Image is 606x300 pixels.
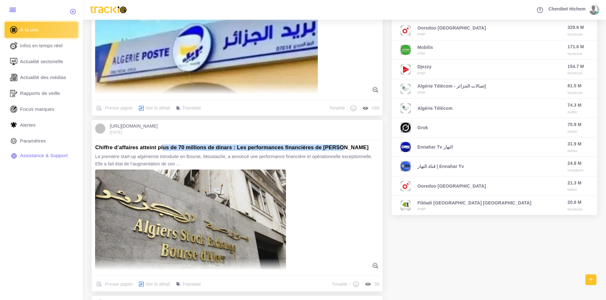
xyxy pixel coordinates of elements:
div: page [417,70,431,75]
a: Actualité des médias [5,70,78,85]
img: revue-sectorielle.svg [9,57,18,66]
div: Fibladi [GEOGRAPHIC_DATA] [GEOGRAPHIC_DATA] [417,200,531,206]
div: Mobilis [417,44,433,50]
div: page [417,50,433,56]
span: facebook [568,70,588,76]
small: [DATE] [110,130,122,135]
span: twitter [568,187,588,192]
span: Rapports de veille [20,90,60,97]
img: focus-marques.svg [9,104,18,114]
img: impressions [362,104,369,112]
a: Alertes [5,117,78,133]
span: Paramètres [20,137,46,144]
span: Actualité sectorielle [20,58,63,65]
a: Infos en temps réel [5,38,78,54]
img: neutre [350,104,357,112]
span: 31.9 M [568,141,588,147]
span: twitter [568,129,588,134]
span: Assistance & Support [20,152,68,159]
div: Ooredoo [GEOGRAPHIC_DATA] [417,183,486,189]
img: trackio.svg [87,3,129,16]
a: Actualité sectorielle [5,54,78,70]
span: instagram [568,168,588,173]
img: siteweb.svg [95,104,103,112]
img: Ooredoo Algérie [401,25,411,36]
img: Alerte.svg [9,120,18,130]
div: page [417,31,486,36]
img: parametre.svg [9,136,18,146]
span: Tonalité : [329,105,347,111]
img: قناة النهار | Ennahar Tv [401,161,411,171]
p: La première start-up algérienne introduite en Bourse, Moustachir, a annoncé une performance finan... [95,153,379,167]
img: Djezzy [401,64,411,75]
div: قناة النهار | Ennahar Tv [417,163,464,170]
img: revue-live.svg [9,41,18,50]
img: revue-editorielle.svg [9,73,18,82]
span: Tonalité : [332,281,350,287]
img: Chiffre d’affaires atteint plus de 70 millions de dinars : Les performances financières de Mousta... [95,170,286,290]
img: Agrandir [137,280,145,288]
span: 154.7 M [568,63,588,70]
img: zoom [372,262,379,270]
span: 20.6 M [568,199,588,205]
span: Chenibet Hichem [548,7,585,11]
span: 74.3 M [568,102,588,108]
span: 30 [374,281,379,287]
div: Ooredoo [GEOGRAPHIC_DATA] [417,25,486,31]
a: Focus marques [5,101,78,117]
span: Actualité des médias [20,74,66,81]
span: 81.5 M [568,83,588,89]
span: Infos en temps réel [20,42,63,49]
a: Translate [170,280,201,288]
span: facebook [568,90,588,95]
img: siteweb.svg [95,280,103,288]
img: impressions [364,280,372,288]
span: 70.9 M [568,121,588,128]
span: Presse papier [105,105,133,111]
div: Djezzy [417,63,431,70]
span: twitter [568,110,588,115]
span: Presse papier [105,281,133,287]
img: rapport_1.svg [9,89,18,98]
span: facebook [568,32,588,37]
img: zoom [372,86,379,94]
div: page [417,90,486,95]
span: 24.8 M [568,160,588,166]
span: À la une [20,26,38,33]
h5: Chiffre d’affaires atteint plus de 70 millions de dinars : Les performances financières de [PERSO... [95,144,379,151]
img: avatar [589,5,597,15]
img: home.svg [9,25,18,35]
span: Focus marques [20,106,54,113]
img: Translate [175,104,182,112]
a: Paramètres [5,133,78,149]
span: 329.6 M [568,24,588,30]
img: Ennahar Tv النهار [401,142,411,152]
img: Algérie Télécom [401,103,411,113]
span: Voir le détail [145,105,170,111]
div: page [417,206,531,211]
img: Agrandir [137,104,145,112]
span: twitter [568,148,588,153]
a: Chenibet Hichem avatar [546,5,602,15]
a: À la une [5,22,78,38]
span: Voir le détail [145,281,170,287]
a: Voir le détail [133,280,170,288]
span: facebook [568,207,588,212]
span: 160 [372,105,379,111]
img: neutre [352,280,360,288]
img: Mobilis [401,45,411,55]
h6: [URL][DOMAIN_NAME] [110,123,157,129]
img: Fibladi Algeria الجزائر [401,200,411,210]
img: Translate [175,280,182,288]
span: Alertes [20,122,36,129]
div: Ennahar Tv النهار [417,144,453,150]
img: Grok [401,123,411,133]
span: facebook [568,51,588,56]
a: Voir le détail [133,104,170,112]
img: Ooredoo Algérie [401,181,411,191]
a: Translate [170,104,201,112]
img: Algérie Télécom - إتصالات الجزائر [401,84,411,94]
span: 21.3 M [568,180,588,186]
a: Rapports de veille [5,85,78,101]
div: Algérie Télécom [417,105,452,111]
